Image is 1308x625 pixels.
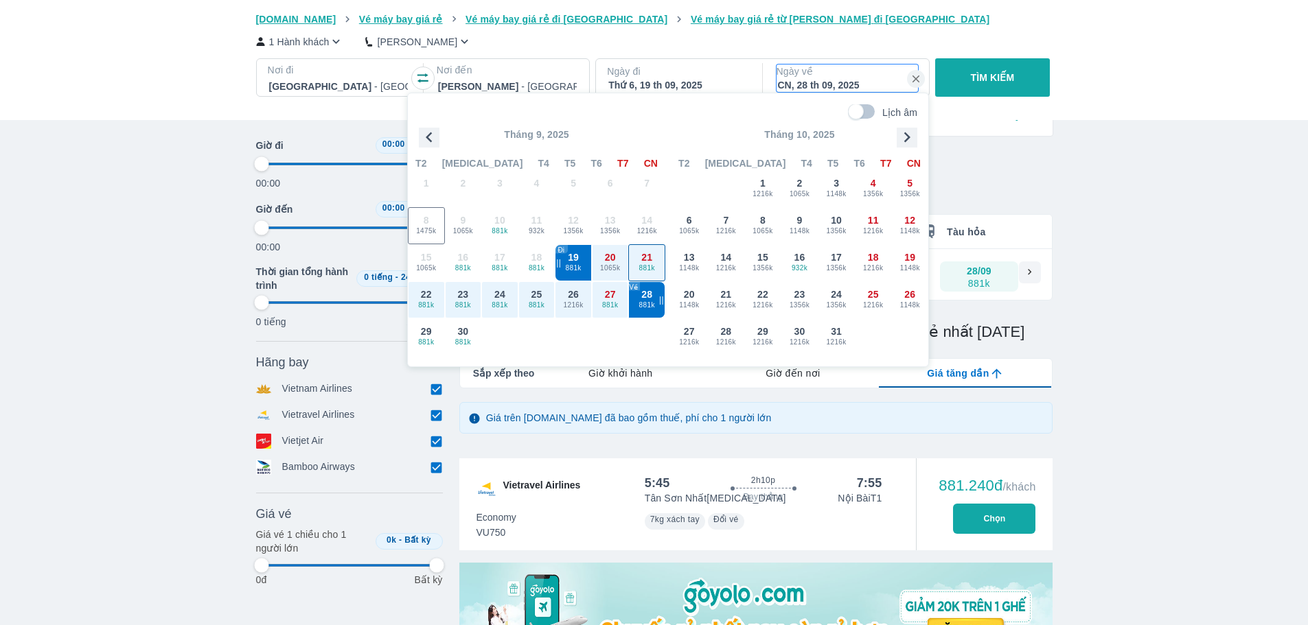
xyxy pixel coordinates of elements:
span: CN [644,156,658,170]
span: 20 [684,287,695,301]
span: 24 [831,287,842,301]
button: 271216k [671,318,708,355]
p: TÌM KIẾM [971,71,1015,84]
span: 28 [720,325,731,338]
button: 22881k [408,281,445,318]
span: Giờ đi [256,139,284,152]
button: 51356k [891,170,928,207]
button: 241356k [818,281,855,318]
span: Vé máy bay giá rẻ [359,14,443,25]
span: Giờ khởi hành [588,366,652,380]
img: VU [476,478,498,500]
span: 24 tiếng [401,272,435,282]
span: T5 [564,156,575,170]
span: T6 [591,156,602,170]
button: 91148k [781,207,818,244]
button: 24881k [481,281,518,318]
span: 1216k [709,337,744,348]
div: 7:55 [857,475,882,491]
span: 31 [831,325,842,338]
button: 261148k [891,281,928,318]
button: 21065k [781,170,818,207]
div: Thứ 6, 19 th 09, 2025 [608,78,747,92]
span: 23 [794,287,805,301]
span: 1216k [856,263,891,274]
span: T4 [538,156,549,170]
span: - [395,272,398,282]
span: 22 [421,287,432,301]
span: 1216k [709,300,744,311]
span: Giờ đến [256,202,293,216]
span: 3 [834,176,839,190]
span: 26 [904,287,915,301]
span: 1065k [782,189,818,200]
span: 881k [593,300,628,311]
span: Tàu hỏa [947,226,986,237]
span: 30 [457,325,468,338]
span: T4 [801,156,812,170]
span: 1216k [709,263,744,274]
span: 12 [904,213,915,227]
p: 00:00 [256,240,281,254]
button: 231356k [781,281,818,318]
button: 25881k [518,281,555,318]
button: 281216k [708,318,745,355]
span: 1148k [892,263,928,274]
span: 881k [555,263,591,274]
span: 1356k [745,263,781,274]
span: T6 [854,156,865,170]
span: 24 [494,287,505,301]
p: 1 Hành khách [269,35,330,49]
span: 1148k [782,226,818,237]
span: 1356k [892,189,928,200]
span: 0k [387,535,396,545]
button: 31148k [818,170,855,207]
span: - [399,535,402,545]
span: 28 [641,287,652,301]
span: 1148k [818,189,854,200]
button: ||19881k [555,244,592,281]
span: 1 [760,176,766,190]
p: Tháng 9, 2025 [408,128,665,141]
div: 881k [967,278,991,289]
span: 21 [720,287,731,301]
button: 311216k [818,318,855,355]
span: 00:00 [382,203,405,213]
button: 251216k [855,281,892,318]
button: 111216k [855,207,892,244]
span: 7 [723,213,728,227]
span: /khách [1002,481,1035,493]
span: [MEDICAL_DATA] [442,156,523,170]
span: 21 [641,250,652,264]
span: Giờ đến nơi [766,366,820,380]
span: Economy [477,510,516,524]
span: CN [907,156,921,170]
span: 5 [907,176,913,190]
span: 19 [568,250,579,264]
span: 1148k [892,226,928,237]
span: 1216k [745,189,781,200]
button: 1 Hành khách [256,34,344,49]
p: Tân Sơn Nhất [MEDICAL_DATA] [645,491,786,505]
span: 1148k [672,263,707,274]
p: Vietravel Airlines [282,408,355,423]
span: 25 [531,287,542,301]
p: Vietjet Air [282,434,324,449]
span: 10 [831,213,842,227]
div: || [659,294,664,305]
span: 27 [684,325,695,338]
span: T7 [617,156,628,170]
span: 881k [629,263,665,274]
button: 261216k [555,281,592,318]
span: 1148k [892,300,928,311]
span: 1216k [745,300,781,311]
span: 881k [446,300,481,311]
button: 181216k [855,244,892,281]
button: 16932k [781,244,818,281]
span: 2 [797,176,803,190]
span: 1356k [818,300,854,311]
span: 6 [687,213,692,227]
p: Nơi đi [268,63,409,77]
p: Giá vé 1 chiều cho 1 người lớn [256,528,370,555]
div: CN, 28 th 09, 2025 [778,78,917,92]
